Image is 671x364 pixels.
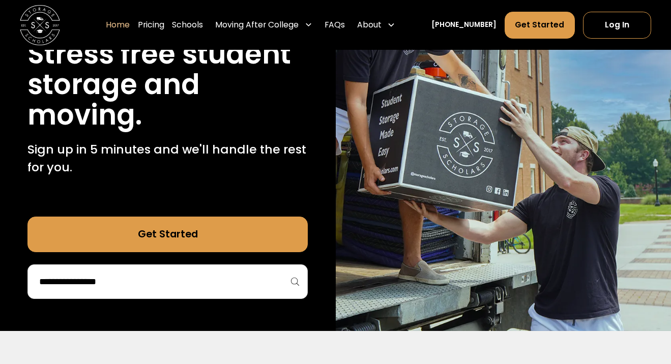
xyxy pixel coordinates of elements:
a: Get Started [505,12,575,39]
a: Home [106,11,130,39]
div: Moving After College [211,11,316,39]
img: Storage Scholars main logo [20,5,60,45]
a: Schools [172,11,203,39]
div: Moving After College [215,19,299,31]
p: Sign up in 5 minutes and we'll handle the rest for you. [27,140,308,176]
a: Get Started [27,217,308,253]
div: About [357,19,382,31]
a: Log In [583,12,651,39]
a: Pricing [138,11,164,39]
div: About [353,11,399,39]
a: [PHONE_NUMBER] [431,20,497,31]
h1: Stress free student storage and moving. [27,39,308,130]
a: FAQs [325,11,345,39]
